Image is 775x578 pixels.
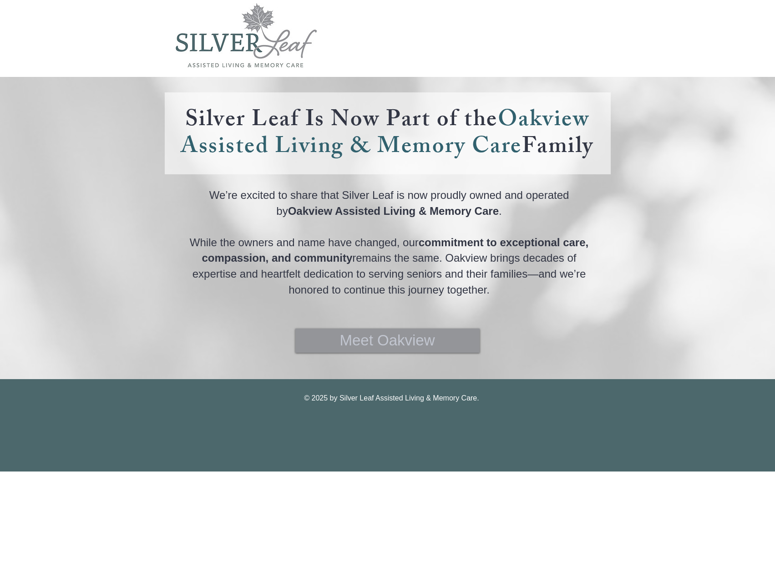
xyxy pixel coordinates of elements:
span: Oakview Assisted Living & Memory Care [181,102,589,168]
span: We’re excited to share that Silver Leaf is now proudly owned and operated by [209,189,569,217]
span: Meet Oakview [339,330,435,351]
span: . [499,205,502,217]
span: remains the same. Oakview brings decades of expertise and heartfelt dedication to serving seniors... [192,252,586,295]
a: Meet Oakview [295,329,480,353]
span: © 2025 by Silver Leaf Assisted Living & Memory Care. [304,394,479,402]
img: SilverLeaf_Logos_FIN_edited.jpg [176,3,317,67]
span: Oakview Assisted Living & Memory Care [288,205,499,217]
a: Silver Leaf Is Now Part of theOakview Assisted Living & Memory CareFamily [181,102,594,168]
span: While the owners and name have changed, our [190,236,419,248]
